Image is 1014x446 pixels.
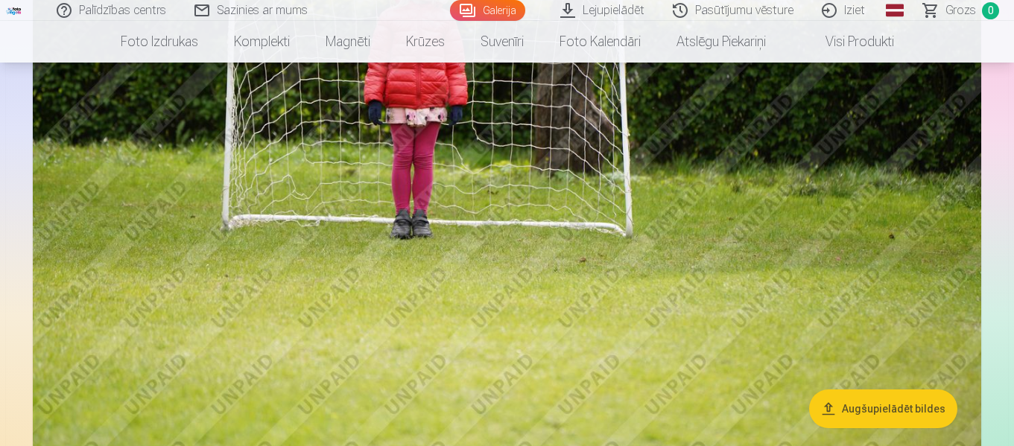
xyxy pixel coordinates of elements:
[982,2,999,19] span: 0
[308,21,388,63] a: Magnēti
[659,21,784,63] a: Atslēgu piekariņi
[388,21,463,63] a: Krūzes
[809,389,957,428] button: Augšupielādēt bildes
[945,1,976,19] span: Grozs
[103,21,216,63] a: Foto izdrukas
[784,21,912,63] a: Visi produkti
[463,21,542,63] a: Suvenīri
[216,21,308,63] a: Komplekti
[6,6,22,15] img: /fa1
[542,21,659,63] a: Foto kalendāri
